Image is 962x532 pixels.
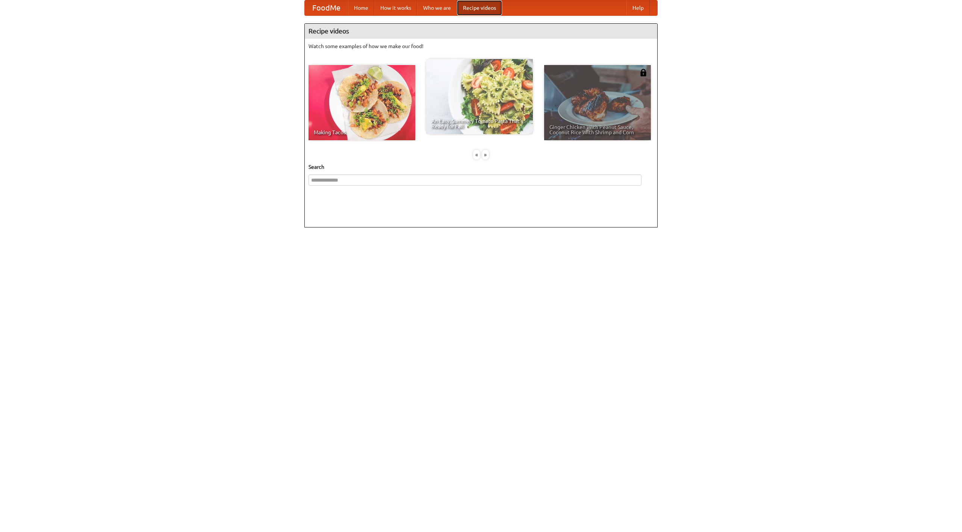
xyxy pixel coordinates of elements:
h5: Search [309,163,653,171]
a: Making Tacos [309,65,415,140]
a: An Easy, Summery Tomato Pasta That's Ready for Fall [426,59,533,134]
img: 483408.png [640,69,647,76]
div: » [482,150,489,159]
a: Who we are [417,0,457,15]
a: How it works [374,0,417,15]
p: Watch some examples of how we make our food! [309,42,653,50]
a: Home [348,0,374,15]
h4: Recipe videos [305,24,657,39]
a: Recipe videos [457,0,502,15]
span: Making Tacos [314,130,410,135]
a: Help [626,0,650,15]
a: FoodMe [305,0,348,15]
span: An Easy, Summery Tomato Pasta That's Ready for Fall [431,118,528,129]
div: « [473,150,480,159]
